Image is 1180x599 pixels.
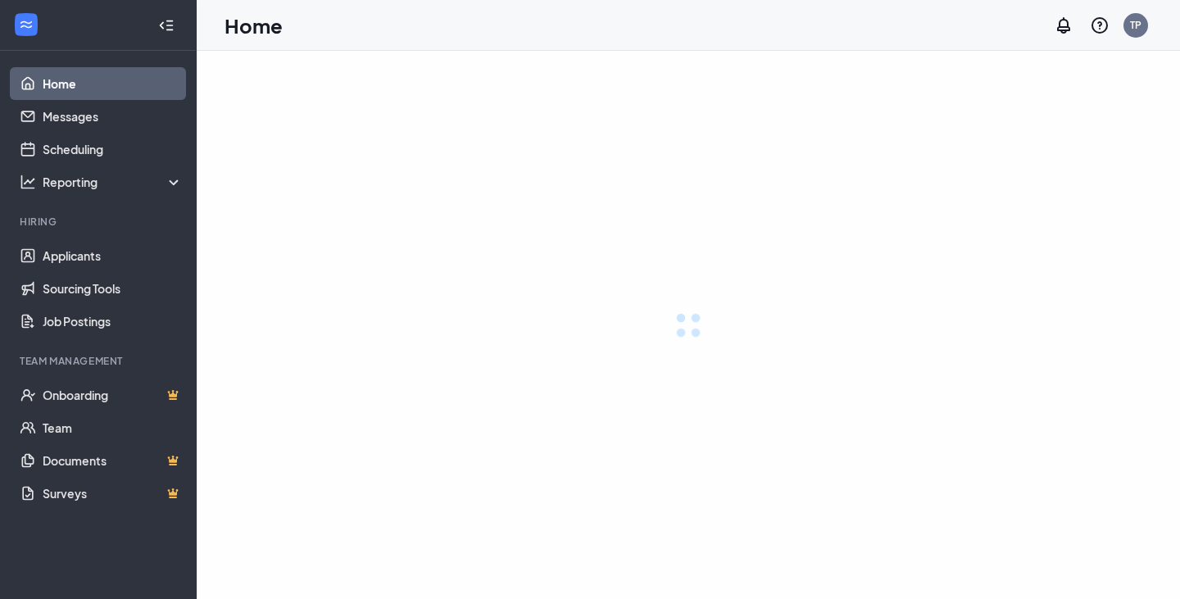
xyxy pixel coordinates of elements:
div: TP [1130,18,1141,32]
svg: Analysis [20,174,36,190]
div: Team Management [20,354,179,368]
div: Reporting [43,174,184,190]
a: Sourcing Tools [43,272,183,305]
a: Scheduling [43,133,183,166]
a: Applicants [43,239,183,272]
a: Home [43,67,183,100]
a: OnboardingCrown [43,379,183,411]
a: Job Postings [43,305,183,338]
h1: Home [225,11,283,39]
a: Messages [43,100,183,133]
a: DocumentsCrown [43,444,183,477]
svg: QuestionInfo [1090,16,1110,35]
a: SurveysCrown [43,477,183,510]
div: Hiring [20,215,179,229]
svg: Collapse [158,17,175,34]
svg: WorkstreamLogo [18,16,34,33]
svg: Notifications [1054,16,1073,35]
a: Team [43,411,183,444]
